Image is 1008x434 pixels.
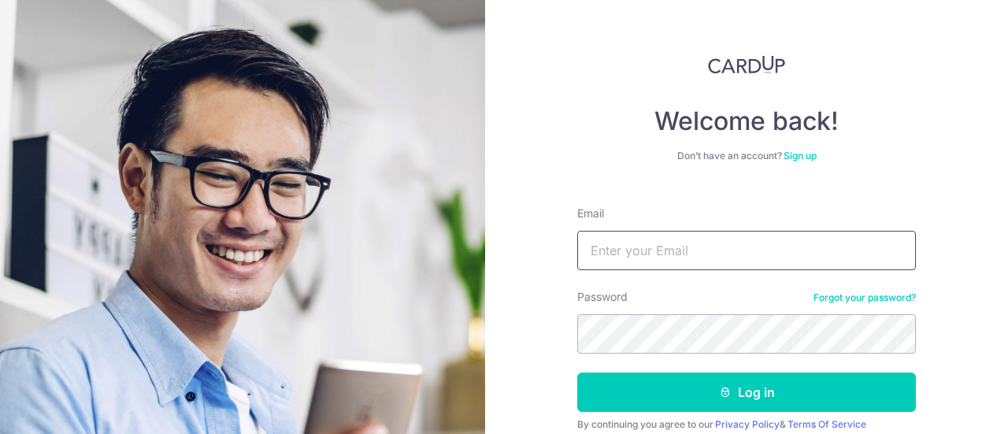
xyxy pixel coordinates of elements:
a: Terms Of Service [787,418,866,430]
div: Don’t have an account? [577,150,916,162]
h4: Welcome back! [577,106,916,137]
a: Privacy Policy [715,418,780,430]
a: Forgot your password? [813,291,916,304]
input: Enter your Email [577,231,916,270]
img: CardUp Logo [708,55,785,74]
a: Sign up [784,150,817,161]
button: Log in [577,373,916,412]
label: Password [577,289,628,305]
div: By continuing you agree to our & [577,418,916,431]
label: Email [577,206,604,221]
